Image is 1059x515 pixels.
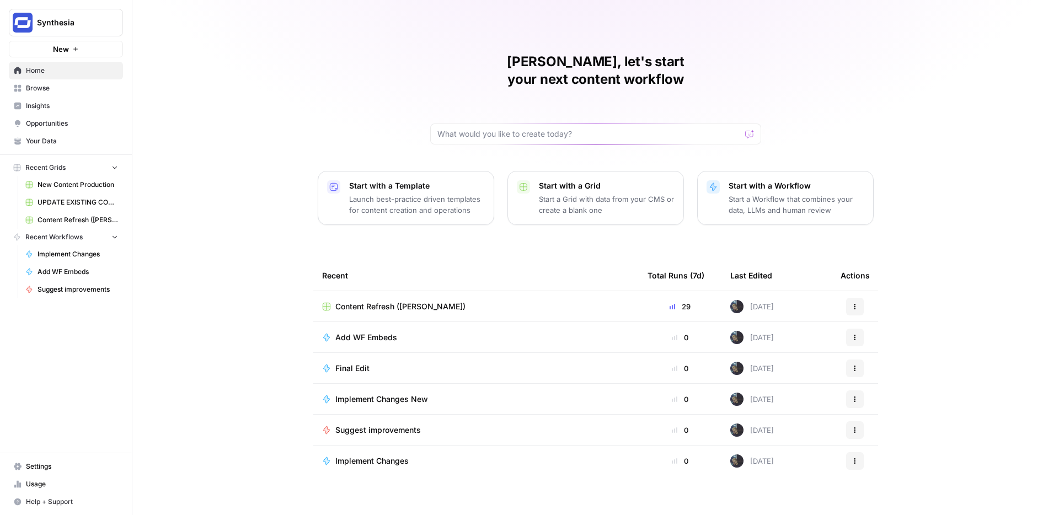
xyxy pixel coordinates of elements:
[335,425,421,436] span: Suggest improvements
[9,115,123,132] a: Opportunities
[9,62,123,79] a: Home
[730,454,744,468] img: paoqh725y1d7htyo5k8zx8sasy7f
[648,301,713,312] div: 29
[9,159,123,176] button: Recent Grids
[38,215,118,225] span: Content Refresh ([PERSON_NAME])
[322,455,630,466] a: Implement Changes
[335,363,370,374] span: Final Edit
[38,180,118,190] span: New Content Production
[13,13,33,33] img: Synthesia Logo
[648,363,713,374] div: 0
[322,332,630,343] a: Add WF Embeds
[648,455,713,466] div: 0
[335,455,409,466] span: Implement Changes
[25,163,66,173] span: Recent Grids
[20,281,123,298] a: Suggest improvements
[730,423,774,437] div: [DATE]
[26,101,118,111] span: Insights
[729,180,864,191] p: Start with a Workflow
[322,363,630,374] a: Final Edit
[25,232,83,242] span: Recent Workflows
[437,128,741,140] input: What would you like to create today?
[335,332,397,343] span: Add WF Embeds
[38,197,118,207] span: UPDATE EXISTING CONTENT
[730,260,772,291] div: Last Edited
[9,493,123,511] button: Help + Support
[648,332,713,343] div: 0
[648,394,713,405] div: 0
[9,475,123,493] a: Usage
[697,171,874,225] button: Start with a WorkflowStart a Workflow that combines your data, LLMs and human review
[322,301,630,312] a: Content Refresh ([PERSON_NAME])
[20,263,123,281] a: Add WF Embeds
[9,229,123,245] button: Recent Workflows
[730,393,774,406] div: [DATE]
[841,260,870,291] div: Actions
[539,180,675,191] p: Start with a Grid
[53,44,69,55] span: New
[349,180,485,191] p: Start with a Template
[20,194,123,211] a: UPDATE EXISTING CONTENT
[20,176,123,194] a: New Content Production
[37,17,104,28] span: Synthesia
[26,479,118,489] span: Usage
[730,331,744,344] img: paoqh725y1d7htyo5k8zx8sasy7f
[20,211,123,229] a: Content Refresh ([PERSON_NAME])
[335,301,466,312] span: Content Refresh ([PERSON_NAME])
[730,362,774,375] div: [DATE]
[26,119,118,128] span: Opportunities
[322,394,630,405] a: Implement Changes New
[730,393,744,406] img: paoqh725y1d7htyo5k8zx8sasy7f
[26,462,118,471] span: Settings
[9,41,123,57] button: New
[730,331,774,344] div: [DATE]
[730,300,774,313] div: [DATE]
[9,132,123,150] a: Your Data
[318,171,494,225] button: Start with a TemplateLaunch best-practice driven templates for content creation and operations
[20,245,123,263] a: Implement Changes
[26,497,118,507] span: Help + Support
[38,249,118,259] span: Implement Changes
[730,362,744,375] img: paoqh725y1d7htyo5k8zx8sasy7f
[9,97,123,115] a: Insights
[335,394,428,405] span: Implement Changes New
[322,425,630,436] a: Suggest improvements
[322,260,630,291] div: Recent
[648,260,704,291] div: Total Runs (7d)
[349,194,485,216] p: Launch best-practice driven templates for content creation and operations
[38,285,118,294] span: Suggest improvements
[26,66,118,76] span: Home
[507,171,684,225] button: Start with a GridStart a Grid with data from your CMS or create a blank one
[730,423,744,437] img: paoqh725y1d7htyo5k8zx8sasy7f
[9,79,123,97] a: Browse
[430,53,761,88] h1: [PERSON_NAME], let's start your next content workflow
[730,300,744,313] img: paoqh725y1d7htyo5k8zx8sasy7f
[9,458,123,475] a: Settings
[9,9,123,36] button: Workspace: Synthesia
[539,194,675,216] p: Start a Grid with data from your CMS or create a blank one
[38,267,118,277] span: Add WF Embeds
[26,83,118,93] span: Browse
[648,425,713,436] div: 0
[730,454,774,468] div: [DATE]
[26,136,118,146] span: Your Data
[729,194,864,216] p: Start a Workflow that combines your data, LLMs and human review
